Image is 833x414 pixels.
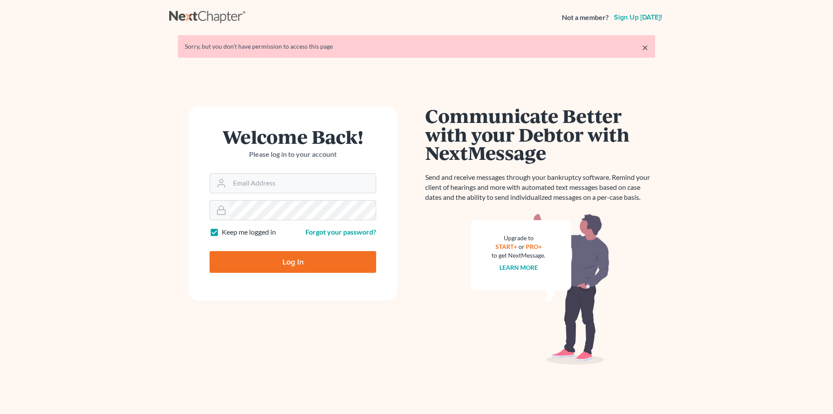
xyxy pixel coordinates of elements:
div: to get NextMessage. [492,251,545,260]
div: Upgrade to [492,234,545,242]
input: Log In [210,251,376,273]
a: PRO+ [526,243,542,250]
img: nextmessage_bg-59042aed3d76b12b5cd301f8e5b87938c9018125f34e5fa2b7a6b67550977c72.svg [471,213,610,365]
a: × [642,42,648,53]
div: Sorry, but you don't have permission to access this page [185,42,648,51]
p: Please log in to your account [210,149,376,159]
h1: Welcome Back! [210,127,376,146]
a: Forgot your password? [305,228,376,236]
a: START+ [495,243,517,250]
a: Learn more [499,264,538,271]
strong: Not a member? [562,13,609,23]
span: or [518,243,525,250]
h1: Communicate Better with your Debtor with NextMessage [425,106,655,162]
p: Send and receive messages through your bankruptcy software. Remind your client of hearings and mo... [425,172,655,202]
a: Sign up [DATE]! [612,14,664,21]
label: Keep me logged in [222,227,276,237]
input: Email Address [230,174,376,193]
